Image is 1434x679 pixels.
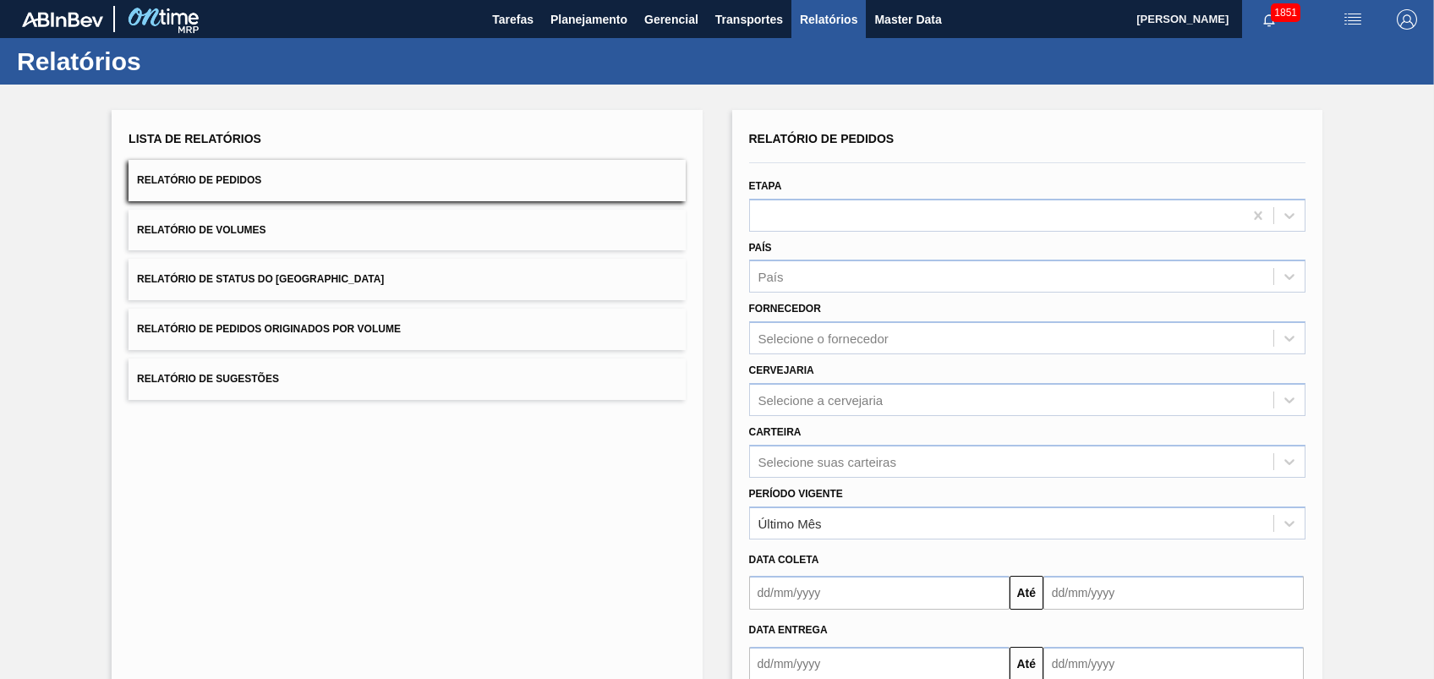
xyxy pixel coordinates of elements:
img: userActions [1343,9,1363,30]
label: Etapa [749,180,782,192]
div: Selecione a cervejaria [758,392,884,407]
button: Até [1010,576,1043,610]
button: Relatório de Pedidos Originados por Volume [129,309,685,350]
span: 1851 [1271,3,1300,22]
span: Relatório de Volumes [137,224,265,236]
span: Relatórios [800,9,857,30]
img: TNhmsLtSVTkK8tSr43FrP2fwEKptu5GPRR3wAAAABJRU5ErkJggg== [22,12,103,27]
img: Logout [1397,9,1417,30]
span: Relatório de Sugestões [137,373,279,385]
span: Data entrega [749,624,828,636]
span: Lista de Relatórios [129,132,261,145]
button: Relatório de Volumes [129,210,685,251]
span: Transportes [715,9,783,30]
div: Último Mês [758,516,822,530]
label: Carteira [749,426,802,438]
button: Notificações [1242,8,1296,31]
div: Selecione suas carteiras [758,454,896,468]
label: Cervejaria [749,364,814,376]
span: Relatório de Pedidos Originados por Volume [137,323,401,335]
div: Selecione o fornecedor [758,331,889,346]
span: Master Data [874,9,941,30]
span: Data coleta [749,554,819,566]
h1: Relatórios [17,52,317,71]
button: Relatório de Pedidos [129,160,685,201]
span: Relatório de Pedidos [749,132,895,145]
input: dd/mm/yyyy [1043,576,1304,610]
span: Tarefas [492,9,534,30]
span: Relatório de Pedidos [137,174,261,186]
label: Fornecedor [749,303,821,315]
label: País [749,242,772,254]
button: Relatório de Status do [GEOGRAPHIC_DATA] [129,259,685,300]
span: Planejamento [550,9,627,30]
button: Relatório de Sugestões [129,359,685,400]
span: Relatório de Status do [GEOGRAPHIC_DATA] [137,273,384,285]
label: Período Vigente [749,488,843,500]
span: Gerencial [644,9,698,30]
div: País [758,270,784,284]
input: dd/mm/yyyy [749,576,1010,610]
